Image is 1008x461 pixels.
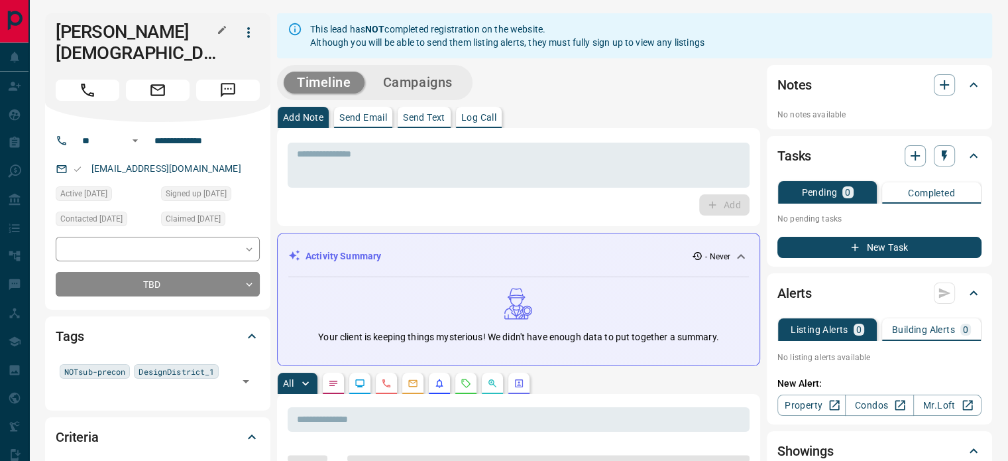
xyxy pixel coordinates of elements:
[791,325,848,334] p: Listing Alerts
[461,113,496,122] p: Log Call
[777,209,981,229] p: No pending tasks
[777,395,846,416] a: Property
[487,378,498,389] svg: Opportunities
[845,395,913,416] a: Condos
[408,378,418,389] svg: Emails
[139,365,214,378] span: DesignDistrict_1
[777,377,981,391] p: New Alert:
[856,325,862,334] p: 0
[283,113,323,122] p: Add Note
[892,325,955,334] p: Building Alerts
[56,326,84,347] h2: Tags
[777,69,981,101] div: Notes
[355,378,365,389] svg: Lead Browsing Activity
[56,21,217,64] h1: [PERSON_NAME][DEMOGRAPHIC_DATA]
[370,72,466,94] button: Campaigns
[365,24,384,34] strong: NOT
[60,187,107,200] span: Active [DATE]
[91,163,241,174] a: [EMAIL_ADDRESS][DOMAIN_NAME]
[161,212,260,230] div: Sun Nov 07 2021
[339,113,387,122] p: Send Email
[56,212,154,230] div: Wed Aug 21 2024
[777,352,981,363] p: No listing alerts available
[777,140,981,172] div: Tasks
[56,272,260,296] div: TBD
[166,187,227,200] span: Signed up [DATE]
[777,237,981,258] button: New Task
[310,17,704,54] div: This lead has completed registration on the website. Although you will be able to send them listi...
[56,427,99,448] h2: Criteria
[237,372,255,391] button: Open
[318,330,718,344] p: Your client is keeping things mysterious! We didn't have enough data to put together a summary.
[166,212,221,226] span: Claimed [DATE]
[963,325,968,334] p: 0
[514,378,524,389] svg: Agent Actions
[908,188,955,198] p: Completed
[777,283,812,304] h2: Alerts
[306,249,381,263] p: Activity Summary
[845,188,850,197] p: 0
[64,365,125,378] span: NOTsub-precon
[73,165,82,174] svg: Email Valid
[777,109,981,121] p: No notes available
[56,80,119,101] span: Call
[283,379,294,388] p: All
[403,113,445,122] p: Send Text
[461,378,471,389] svg: Requests
[284,72,364,94] button: Timeline
[328,378,339,389] svg: Notes
[801,188,837,197] p: Pending
[56,320,260,352] div: Tags
[777,74,812,96] h2: Notes
[777,277,981,309] div: Alerts
[56,421,260,453] div: Criteria
[913,395,981,416] a: Mr.Loft
[288,244,749,269] div: Activity Summary- Never
[434,378,445,389] svg: Listing Alerts
[127,133,143,149] button: Open
[196,80,260,101] span: Message
[60,212,123,226] span: Contacted [DATE]
[381,378,392,389] svg: Calls
[126,80,190,101] span: Email
[56,186,154,205] div: Sun Nov 07 2021
[705,251,730,263] p: - Never
[777,145,811,166] h2: Tasks
[161,186,260,205] div: Sun Nov 07 2021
